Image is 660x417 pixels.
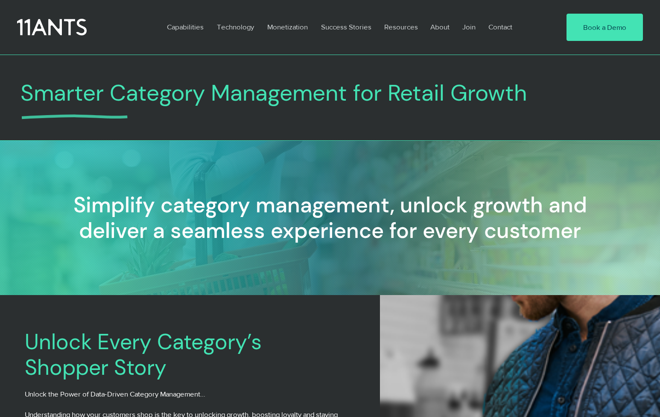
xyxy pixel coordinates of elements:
a: Contact [482,17,520,37]
h2: Simplify category management, unlock growth and deliver a seamless experience for every customer [64,192,596,243]
a: Technology [210,17,261,37]
span: Unlock Every Category’s Shopper Story [25,328,262,382]
a: About [424,17,456,37]
p: Join [458,17,480,37]
p: Capabilities [163,17,208,37]
p: Resources [380,17,422,37]
p: About [426,17,454,37]
p: Success Stories [317,17,376,37]
a: Success Stories [315,17,378,37]
p: Technology [213,17,258,37]
a: Resources [378,17,424,37]
span: Smarter Category Management for Retail Growth [20,78,527,107]
span: Book a Demo [583,22,626,32]
a: Monetization [261,17,315,37]
p: Contact [484,17,517,37]
p: Monetization [263,17,312,37]
a: Book a Demo [567,14,643,41]
a: Join [456,17,482,37]
a: Capabilities [161,17,210,37]
p: Unlock the Power of Data-Driven Category Management… [25,389,345,399]
nav: Site [161,17,540,37]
